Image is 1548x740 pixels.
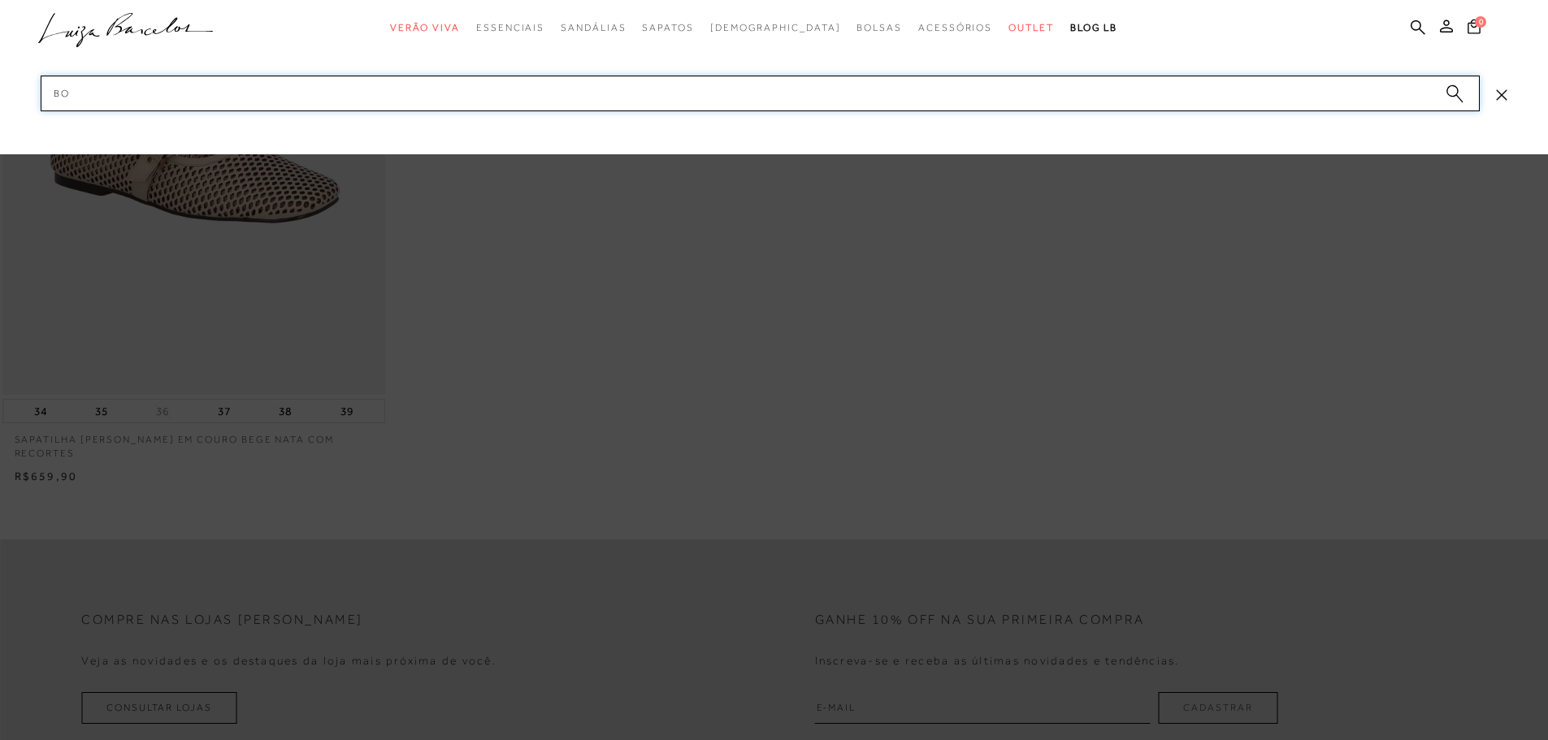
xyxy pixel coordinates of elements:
a: categoryNavScreenReaderText [390,13,460,43]
a: categoryNavScreenReaderText [561,13,626,43]
a: categoryNavScreenReaderText [856,13,902,43]
input: Buscar. [41,76,1480,111]
span: Outlet [1008,22,1054,33]
a: categoryNavScreenReaderText [642,13,693,43]
a: BLOG LB [1070,13,1117,43]
span: Bolsas [856,22,902,33]
span: Verão Viva [390,22,460,33]
span: Acessórios [918,22,992,33]
span: [DEMOGRAPHIC_DATA] [710,22,841,33]
a: categoryNavScreenReaderText [1008,13,1054,43]
span: Essenciais [476,22,544,33]
span: Sandálias [561,22,626,33]
button: 0 [1463,18,1485,40]
span: Sapatos [642,22,693,33]
span: BLOG LB [1070,22,1117,33]
a: noSubCategoriesText [710,13,841,43]
a: categoryNavScreenReaderText [918,13,992,43]
span: 0 [1475,16,1486,28]
a: categoryNavScreenReaderText [476,13,544,43]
